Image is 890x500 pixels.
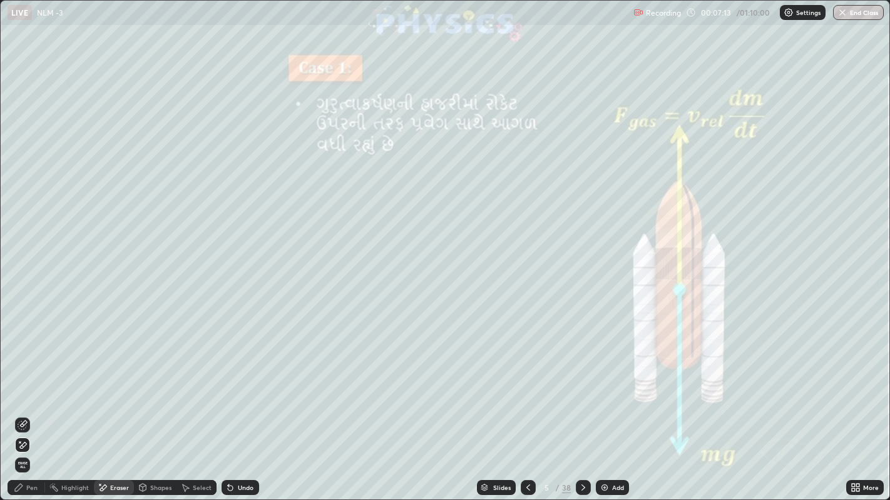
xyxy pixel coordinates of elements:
[556,484,560,491] div: /
[150,484,171,491] div: Shapes
[612,484,624,491] div: Add
[16,461,29,469] span: Erase all
[863,484,879,491] div: More
[837,7,847,17] img: end-class-cross
[784,7,794,17] img: class-settings-icons
[193,484,212,491] div: Select
[26,484,38,491] div: Pen
[541,484,553,491] div: 5
[833,5,884,20] button: End Class
[493,484,511,491] div: Slides
[110,484,129,491] div: Eraser
[600,482,610,492] img: add-slide-button
[633,7,643,17] img: recording.375f2c34.svg
[796,9,821,16] p: Settings
[646,8,681,17] p: Recording
[238,484,253,491] div: Undo
[562,482,571,493] div: 38
[11,7,28,17] p: LIVE
[37,7,63,17] p: NLM -3
[61,484,89,491] div: Highlight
